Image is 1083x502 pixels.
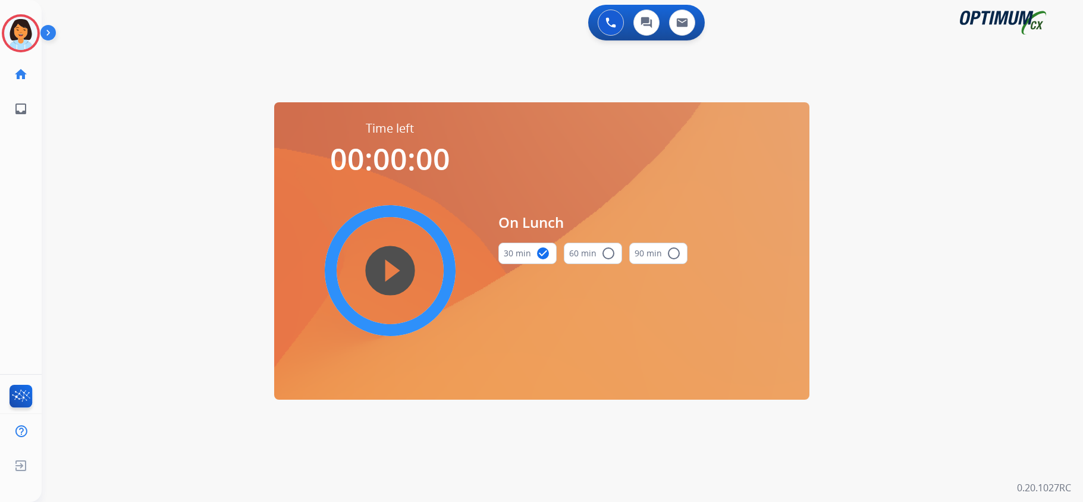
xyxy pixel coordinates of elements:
[629,243,688,264] button: 90 min
[1017,481,1071,495] p: 0.20.1027RC
[330,139,450,179] span: 00:00:00
[564,243,622,264] button: 60 min
[667,246,681,261] mat-icon: radio_button_unchecked
[498,243,557,264] button: 30 min
[536,246,550,261] mat-icon: check_circle
[601,246,616,261] mat-icon: radio_button_unchecked
[4,17,37,50] img: avatar
[14,67,28,81] mat-icon: home
[14,102,28,116] mat-icon: inbox
[498,212,688,233] span: On Lunch
[366,120,414,137] span: Time left
[383,263,397,278] mat-icon: play_circle_filled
